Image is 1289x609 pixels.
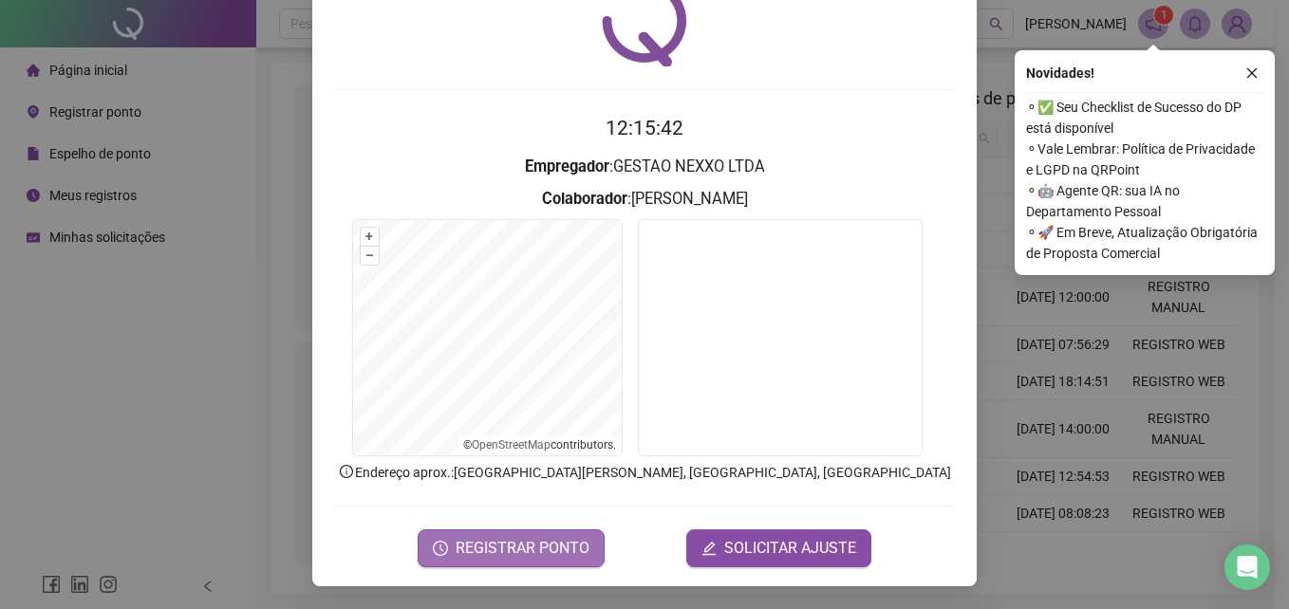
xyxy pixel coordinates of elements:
[335,155,954,179] h3: : GESTAO NEXXO LTDA
[418,529,605,567] button: REGISTRAR PONTO
[701,541,717,556] span: edit
[335,187,954,212] h3: : [PERSON_NAME]
[463,438,616,452] li: © contributors.
[1026,180,1263,222] span: ⚬ 🤖 Agente QR: sua IA no Departamento Pessoal
[724,537,856,560] span: SOLICITAR AJUSTE
[1026,222,1263,264] span: ⚬ 🚀 Em Breve, Atualização Obrigatória de Proposta Comercial
[1245,66,1259,80] span: close
[1026,97,1263,138] span: ⚬ ✅ Seu Checklist de Sucesso do DP está disponível
[338,463,355,480] span: info-circle
[433,541,448,556] span: clock-circle
[1026,138,1263,180] span: ⚬ Vale Lembrar: Política de Privacidade e LGPD na QRPoint
[686,529,871,567] button: editSOLICITAR AJUSTE
[542,190,627,208] strong: Colaborador
[456,537,589,560] span: REGISTRAR PONTO
[361,247,379,265] button: –
[361,228,379,246] button: +
[606,117,683,139] time: 12:15:42
[1026,63,1094,83] span: Novidades !
[472,438,551,452] a: OpenStreetMap
[525,157,609,175] strong: Empregador
[1224,544,1270,590] div: Open Intercom Messenger
[335,462,954,483] p: Endereço aprox. : [GEOGRAPHIC_DATA][PERSON_NAME], [GEOGRAPHIC_DATA], [GEOGRAPHIC_DATA]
